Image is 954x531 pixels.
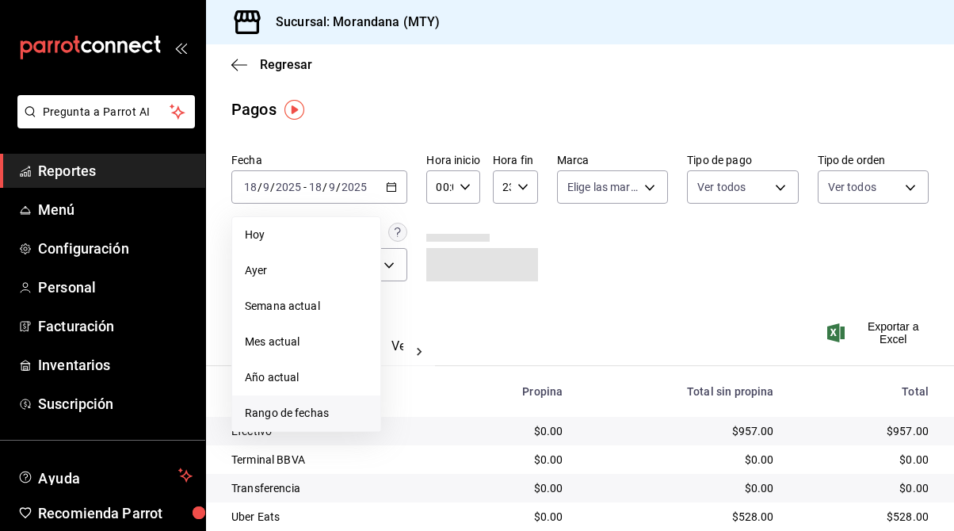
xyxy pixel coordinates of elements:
span: Pregunta a Parrot AI [43,104,170,120]
span: - [303,181,307,193]
input: -- [262,181,270,193]
div: $957.00 [799,423,929,439]
div: $0.00 [461,509,563,525]
button: open_drawer_menu [174,41,187,54]
label: Fecha [231,155,407,166]
span: Ayuda [38,466,172,485]
div: $957.00 [588,423,773,439]
input: -- [308,181,322,193]
span: Reportes [38,160,193,181]
span: Año actual [245,369,368,386]
div: $0.00 [799,452,929,468]
span: Mes actual [245,334,368,350]
div: $528.00 [799,509,929,525]
span: Inventarios [38,354,193,376]
button: Regresar [231,57,312,72]
span: Configuración [38,238,193,259]
span: Regresar [260,57,312,72]
div: $0.00 [588,480,773,496]
span: Elige las marcas [567,179,639,195]
a: Pregunta a Parrot AI [11,115,195,132]
span: Ayer [245,262,368,279]
div: Propina [461,385,563,398]
div: $528.00 [588,509,773,525]
div: $0.00 [461,480,563,496]
img: Tooltip marker [284,100,304,120]
label: Tipo de pago [687,155,798,166]
span: Facturación [38,315,193,337]
div: $0.00 [461,423,563,439]
div: Pagos [231,97,277,121]
span: Personal [38,277,193,298]
span: Recomienda Parrot [38,502,193,524]
span: Semana actual [245,298,368,315]
span: Rango de fechas [245,405,368,422]
label: Hora fin [493,155,538,166]
label: Marca [557,155,668,166]
input: ---- [275,181,302,193]
span: Suscripción [38,393,193,414]
span: / [258,181,262,193]
button: Pregunta a Parrot AI [17,95,195,128]
span: / [336,181,341,193]
div: Terminal BBVA [231,452,436,468]
div: $0.00 [799,480,929,496]
span: Ver todos [697,179,746,195]
button: Exportar a Excel [830,320,929,346]
div: Uber Eats [231,509,436,525]
span: / [322,181,327,193]
div: Total [799,385,929,398]
div: Total sin propina [588,385,773,398]
label: Tipo de orden [818,155,929,166]
span: Menú [38,199,193,220]
input: ---- [341,181,368,193]
span: / [270,181,275,193]
span: Hoy [245,227,368,243]
button: Ver pagos [391,338,451,365]
input: -- [243,181,258,193]
div: $0.00 [461,452,563,468]
div: $0.00 [588,452,773,468]
label: Hora inicio [426,155,479,166]
div: Transferencia [231,480,436,496]
span: Ver todos [828,179,876,195]
h3: Sucursal: Morandana (MTY) [263,13,440,32]
input: -- [328,181,336,193]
